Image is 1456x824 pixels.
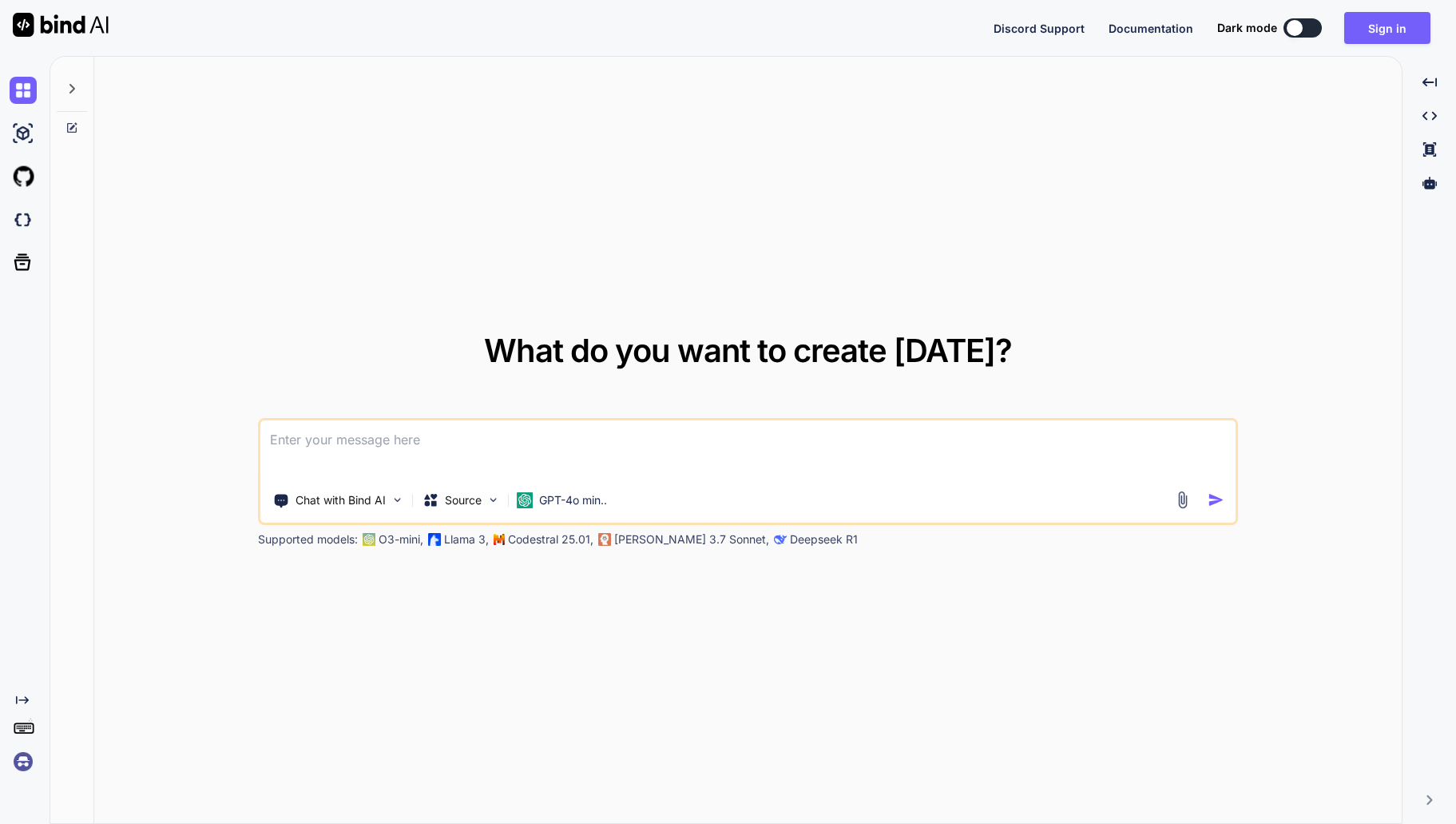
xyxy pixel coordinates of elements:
[13,13,109,37] img: Bind AI
[296,492,386,508] p: Chat with Bind AI
[10,163,37,190] img: githubLight
[1344,12,1430,44] button: Sign in
[1208,492,1225,508] img: icon
[445,492,482,508] p: Source
[494,534,505,545] img: Mistral-AI
[10,77,37,104] img: chat
[486,493,500,507] img: Pick Models
[363,533,375,546] img: GPT-4
[614,531,769,547] p: [PERSON_NAME] 3.7 Sonnet,
[484,331,1012,370] span: What do you want to create [DATE]?
[10,206,37,233] img: darkCloudIdeIcon
[428,533,441,546] img: Llama2
[1217,20,1277,36] span: Dark mode
[598,533,611,546] img: claude
[10,120,37,147] img: ai-studio
[790,531,858,547] p: Deepseek R1
[379,531,423,547] p: O3-mini,
[539,492,607,508] p: GPT-4o min..
[774,533,787,546] img: claude
[994,20,1085,37] button: Discord Support
[1174,491,1192,509] img: attachment
[508,531,593,547] p: Codestral 25.01,
[994,22,1085,35] span: Discord Support
[1109,22,1193,35] span: Documentation
[391,493,404,507] img: Pick Tools
[444,531,489,547] p: Llama 3,
[10,748,37,775] img: signin
[1109,20,1193,37] button: Documentation
[517,492,533,508] img: GPT-4o mini
[258,531,358,547] p: Supported models:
